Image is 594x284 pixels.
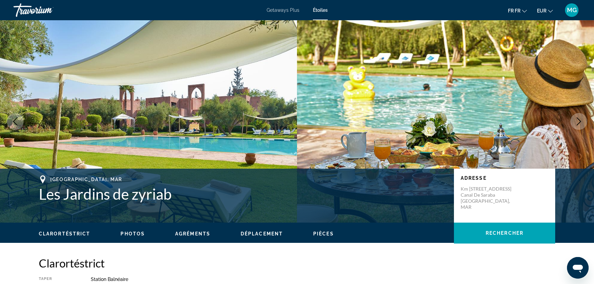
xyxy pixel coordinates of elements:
span: MG [567,7,577,13]
p: Adresse [461,175,548,181]
button: Rechercher [454,223,555,244]
button: Déplacement [241,231,283,237]
button: Changement de monnaie [537,6,553,16]
span: [GEOGRAPHIC_DATA], MAR [50,177,122,182]
button: Changer de langue [508,6,527,16]
h2: Clarortéstrict [39,256,555,270]
div: Station balnéaire [91,277,555,282]
p: km [STREET_ADDRESS] Canal de Saraba [GEOGRAPHIC_DATA], MAR [461,186,515,210]
span: fr fr [508,8,520,13]
button: Menu utilisateur [563,3,580,17]
a: Étoiles [313,7,328,13]
button: Pièces [313,231,334,237]
button: Agréments [175,231,210,237]
h1: Les Jardins de zyriab [39,185,447,203]
button: Photos [120,231,145,237]
iframe: Bouton de lancement de la fenêtre de messagerie [567,257,589,279]
a: Travorium [13,1,81,19]
a: Getaways Plus [267,7,299,13]
span: EUR [537,8,546,13]
button: Image précédente [7,113,24,130]
div: Taper [39,277,74,282]
button: Clarortéstrict [39,231,90,237]
span: Rechercher [486,230,523,236]
button: Image suivante [570,113,587,130]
